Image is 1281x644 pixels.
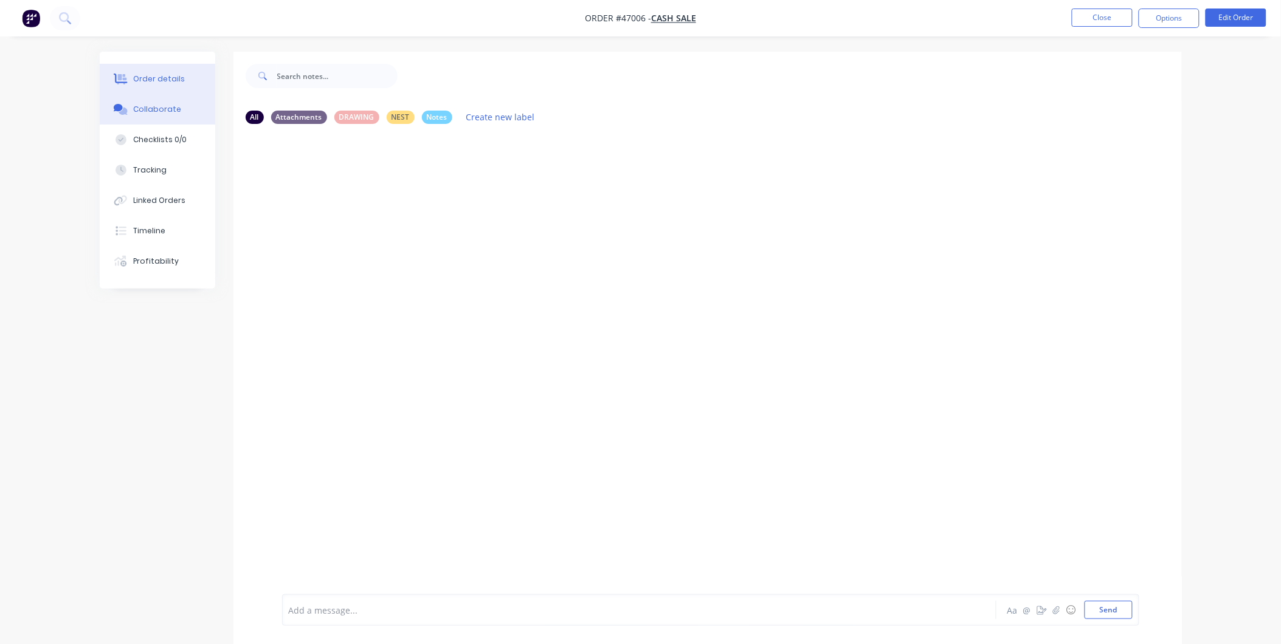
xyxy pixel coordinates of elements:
[1085,601,1133,619] button: Send
[22,9,40,27] img: Factory
[100,155,215,185] button: Tracking
[133,225,165,236] div: Timeline
[100,246,215,276] button: Profitability
[100,125,215,155] button: Checklists 0/0
[277,64,398,88] input: Search notes...
[1006,603,1020,617] button: Aa
[460,109,541,125] button: Create new label
[651,13,696,24] a: CASH SALE
[387,111,415,124] div: NEST
[133,256,179,267] div: Profitability
[1139,9,1200,28] button: Options
[585,13,651,24] span: Order #47006 -
[334,111,379,124] div: DRAWING
[133,165,167,176] div: Tracking
[246,111,264,124] div: All
[1020,603,1035,617] button: @
[133,104,181,115] div: Collaborate
[100,94,215,125] button: Collaborate
[1206,9,1266,27] button: Edit Order
[133,74,185,84] div: Order details
[133,195,185,206] div: Linked Orders
[100,185,215,216] button: Linked Orders
[100,64,215,94] button: Order details
[271,111,327,124] div: Attachments
[100,216,215,246] button: Timeline
[1072,9,1133,27] button: Close
[133,134,187,145] div: Checklists 0/0
[422,111,452,124] div: Notes
[1064,603,1079,617] button: ☺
